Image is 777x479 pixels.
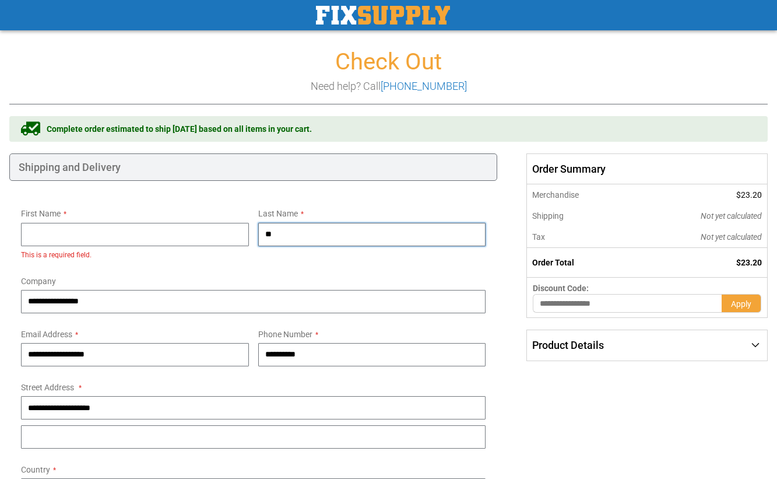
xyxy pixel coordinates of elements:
[21,251,92,259] span: This is a required field.
[526,153,768,185] span: Order Summary
[532,258,574,267] strong: Order Total
[532,339,604,351] span: Product Details
[258,209,298,218] span: Last Name
[316,6,450,25] a: store logo
[21,383,74,392] span: Street Address
[9,49,768,75] h1: Check Out
[736,190,762,200] span: $23.20
[527,184,634,205] th: Merchandise
[21,330,72,339] span: Email Address
[381,80,467,92] a: [PHONE_NUMBER]
[21,209,61,218] span: First Name
[527,226,634,248] th: Tax
[21,465,50,474] span: Country
[731,299,751,309] span: Apply
[9,81,768,92] h3: Need help? Call
[701,211,762,221] span: Not yet calculated
[532,211,564,221] span: Shipping
[21,277,56,286] span: Company
[722,294,761,313] button: Apply
[701,232,762,242] span: Not yet calculated
[316,6,450,25] img: Fix Industrial Supply
[258,330,312,339] span: Phone Number
[736,258,762,267] span: $23.20
[47,123,312,135] span: Complete order estimated to ship [DATE] based on all items in your cart.
[9,153,497,181] div: Shipping and Delivery
[533,284,589,293] span: Discount Code:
